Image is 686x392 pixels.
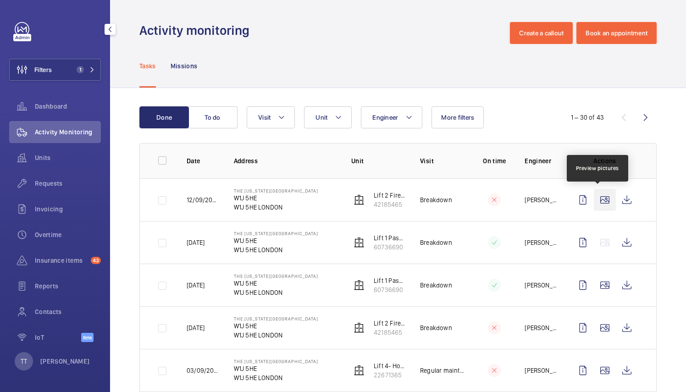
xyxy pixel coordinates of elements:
span: 43 [91,257,101,264]
img: elevator.svg [354,194,365,205]
span: Filters [34,65,52,74]
span: Insurance items [35,256,87,265]
span: Activity Monitoring [35,127,101,137]
span: More filters [441,114,474,121]
p: Lift 1 Passenger LH (8FLR) [374,233,405,243]
p: The [US_STATE][GEOGRAPHIC_DATA] [234,316,318,321]
p: 60736690 [374,285,405,294]
button: Done [139,106,189,128]
p: W1J 5HE LONDON [234,245,318,254]
p: W1J 5HE LONDON [234,331,318,340]
p: 22671365 [374,370,405,380]
span: IoT [35,333,81,342]
span: Contacts [35,307,101,316]
p: [DATE] [187,323,205,332]
img: elevator.svg [354,280,365,291]
span: Requests [35,179,101,188]
p: [PERSON_NAME] [525,195,557,204]
p: [PERSON_NAME] [525,238,557,247]
button: To do [188,106,238,128]
span: Overtime [35,230,101,239]
button: Create a callout [510,22,573,44]
p: Breakdown [420,195,452,204]
p: Unit [351,156,405,166]
p: The [US_STATE][GEOGRAPHIC_DATA] [234,359,318,364]
div: Preview pictures [576,164,619,172]
p: The [US_STATE][GEOGRAPHIC_DATA] [234,188,318,193]
p: [PERSON_NAME] [525,323,557,332]
span: Unit [315,114,327,121]
img: elevator.svg [354,237,365,248]
p: 60736690 [374,243,405,252]
span: Units [35,153,101,162]
p: W1J 5HE [234,321,318,331]
button: Engineer [361,106,422,128]
p: Lift 2 Fire Fighting RH (8FLR) [374,319,405,328]
p: [DATE] [187,281,205,290]
button: More filters [432,106,484,128]
p: [PERSON_NAME] [40,357,90,366]
p: W1J 5HE [234,193,318,203]
p: TT [21,357,27,366]
span: Reports [35,282,101,291]
span: Beta [81,333,94,342]
p: W1J 5HE LONDON [234,288,318,297]
p: 03/09/2025 [187,366,219,375]
span: Dashboard [35,102,101,111]
img: elevator.svg [354,322,365,333]
p: Tasks [139,61,156,71]
div: 1 – 30 of 43 [571,113,604,122]
p: On time [479,156,510,166]
h1: Activity monitoring [139,22,255,39]
p: Visit [420,156,464,166]
p: The [US_STATE][GEOGRAPHIC_DATA] [234,273,318,279]
p: Lift 4- Housekeeping (5FLR) [374,361,405,370]
p: W1J 5HE [234,279,318,288]
span: 1 [77,66,84,73]
p: [DATE] [187,238,205,247]
p: W1J 5HE [234,364,318,373]
button: Visit [247,106,295,128]
img: elevator.svg [354,365,365,376]
p: Date [187,156,219,166]
button: Book an appointment [576,22,657,44]
p: Engineer [525,156,557,166]
p: Lift 2 Fire Fighting RH (8FLR) [374,191,405,200]
p: Breakdown [420,238,452,247]
p: 12/09/2025 [187,195,219,204]
p: 42185465 [374,328,405,337]
span: Invoicing [35,204,101,214]
p: W1J 5HE LONDON [234,373,318,382]
p: Lift 1 Passenger LH (8FLR) [374,276,405,285]
button: Filters1 [9,59,101,81]
p: W1J 5HE [234,236,318,245]
p: The [US_STATE][GEOGRAPHIC_DATA] [234,231,318,236]
p: 42185465 [374,200,405,209]
p: [PERSON_NAME] [525,366,557,375]
p: Breakdown [420,323,452,332]
p: [PERSON_NAME] [525,281,557,290]
p: W1J 5HE LONDON [234,203,318,212]
p: Regular maintenance [420,366,464,375]
button: Unit [304,106,352,128]
p: Missions [171,61,198,71]
p: Breakdown [420,281,452,290]
span: Visit [258,114,271,121]
p: Address [234,156,337,166]
span: Engineer [372,114,398,121]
